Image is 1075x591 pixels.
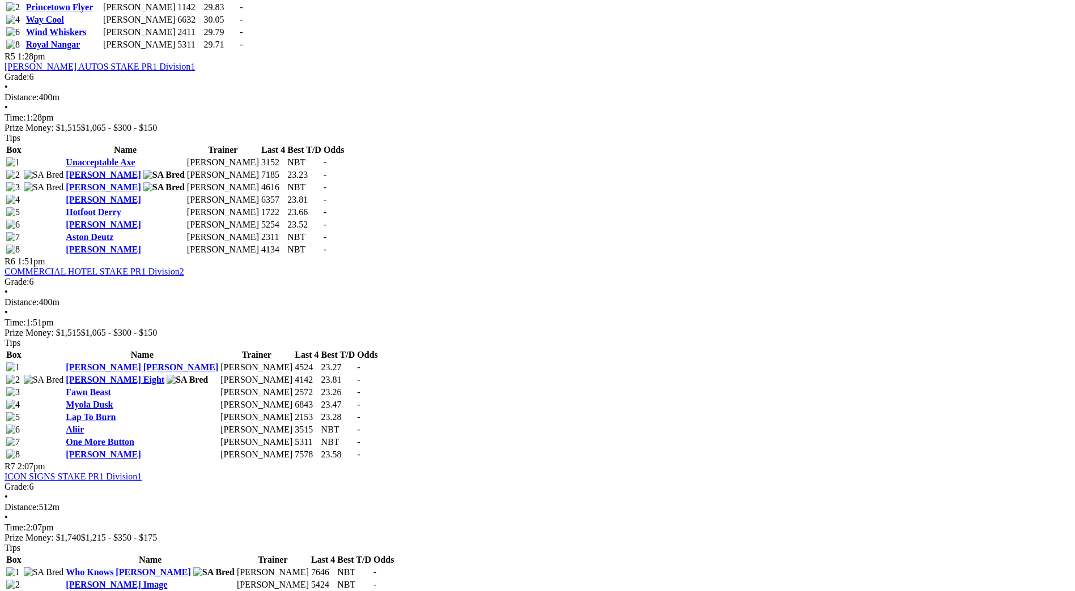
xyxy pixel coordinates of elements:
[261,169,286,181] td: 7185
[186,157,260,168] td: [PERSON_NAME]
[81,533,158,542] span: $1,215 - $350 - $175
[24,170,64,180] img: SA Bred
[177,14,202,25] td: 6632
[6,145,22,155] span: Box
[26,15,64,24] a: Way Cool
[5,502,39,512] span: Distance:
[321,349,356,361] th: Best T/D
[5,523,1070,533] div: 2:07pm
[261,182,286,193] td: 4616
[103,2,176,13] td: [PERSON_NAME]
[6,449,20,460] img: 8
[6,207,20,217] img: 5
[177,27,202,38] td: 2411
[65,349,219,361] th: Name
[324,232,326,242] span: -
[287,169,322,181] td: 23.23
[103,39,176,50] td: [PERSON_NAME]
[321,362,356,373] td: 23.27
[287,219,322,230] td: 23.52
[5,277,1070,287] div: 6
[143,170,185,180] img: SA Bred
[5,113,26,122] span: Time:
[5,82,8,92] span: •
[220,399,293,410] td: [PERSON_NAME]
[6,362,20,372] img: 1
[6,2,20,12] img: 2
[357,425,360,434] span: -
[6,555,22,564] span: Box
[66,207,121,217] a: Hotfoot Derry
[103,14,176,25] td: [PERSON_NAME]
[26,40,80,49] a: Royal Nangar
[5,113,1070,123] div: 1:28pm
[261,194,286,205] td: 6357
[321,399,356,410] td: 23.47
[240,2,243,12] span: -
[6,400,20,410] img: 4
[66,580,167,589] a: [PERSON_NAME] Image
[5,277,29,286] span: Grade:
[5,461,15,471] span: R7
[220,424,293,435] td: [PERSON_NAME]
[6,170,20,180] img: 2
[66,567,190,577] a: Who Knows [PERSON_NAME]
[357,375,360,384] span: -
[65,144,185,156] th: Name
[186,194,260,205] td: [PERSON_NAME]
[287,144,322,156] th: Best T/D
[66,182,141,192] a: [PERSON_NAME]
[66,400,113,409] a: Myola Dusk
[66,425,84,434] a: Aliir
[66,195,141,204] a: [PERSON_NAME]
[6,567,20,577] img: 1
[5,338,20,348] span: Tips
[5,512,8,522] span: •
[321,436,356,448] td: NBT
[186,219,260,230] td: [PERSON_NAME]
[261,244,286,255] td: 4134
[24,375,64,385] img: SA Bred
[357,400,360,409] span: -
[5,287,8,297] span: •
[261,144,286,156] th: Last 4
[203,2,238,13] td: 29.83
[294,362,319,373] td: 4524
[81,123,158,132] span: $1,065 - $300 - $150
[6,412,20,422] img: 5
[5,328,1070,338] div: Prize Money: $1,515
[24,567,64,577] img: SA Bred
[6,245,20,255] img: 8
[236,579,309,590] td: [PERSON_NAME]
[321,449,356,460] td: 23.58
[6,425,20,435] img: 6
[66,232,113,242] a: Aston Deutz
[287,182,322,193] td: NBT
[220,387,293,398] td: [PERSON_NAME]
[6,220,20,230] img: 6
[167,375,208,385] img: SA Bred
[5,123,1070,133] div: Prize Money: $1,515
[186,182,260,193] td: [PERSON_NAME]
[220,412,293,423] td: [PERSON_NAME]
[294,412,319,423] td: 2153
[186,144,260,156] th: Trainer
[203,14,238,25] td: 30.05
[357,412,360,422] span: -
[311,554,335,566] th: Last 4
[294,399,319,410] td: 6843
[186,207,260,218] td: [PERSON_NAME]
[26,27,87,37] a: Wind Whiskers
[5,472,142,481] a: ICON SIGNS STAKE PR1 Division1
[66,362,218,372] a: [PERSON_NAME] [PERSON_NAME]
[357,387,360,397] span: -
[337,554,372,566] th: Best T/D
[5,318,1070,328] div: 1:51pm
[5,492,8,502] span: •
[324,245,326,254] span: -
[236,554,309,566] th: Trainer
[6,375,20,385] img: 2
[66,437,134,447] a: One More Button
[261,207,286,218] td: 1722
[294,436,319,448] td: 5311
